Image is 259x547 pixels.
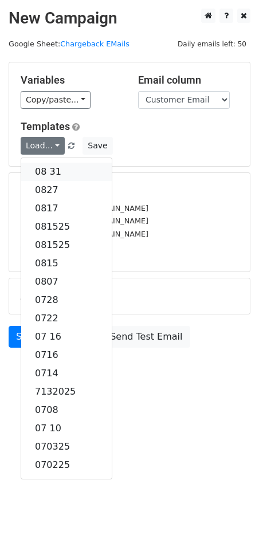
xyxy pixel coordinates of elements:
[21,273,112,291] a: 0807
[21,204,148,212] small: [EMAIL_ADDRESS][DOMAIN_NAME]
[21,74,121,86] h5: Variables
[21,290,238,302] h5: Advanced
[21,291,112,309] a: 0728
[202,492,259,547] iframe: Chat Widget
[21,456,112,474] a: 070225
[21,91,91,109] a: Copy/paste...
[21,199,112,218] a: 0817
[21,401,112,419] a: 0708
[21,120,70,132] a: Templates
[21,163,112,181] a: 08 31
[9,326,46,348] a: Send
[21,328,112,346] a: 07 16
[21,217,148,225] small: [EMAIL_ADDRESS][DOMAIN_NAME]
[21,383,112,401] a: 7132025
[138,74,238,86] h5: Email column
[21,254,112,273] a: 0815
[60,40,129,48] a: Chargeback EMails
[21,236,112,254] a: 081525
[21,218,112,236] a: 081525
[21,346,112,364] a: 0716
[21,181,112,199] a: 0827
[83,137,112,155] button: Save
[9,40,129,48] small: Google Sheet:
[21,364,112,383] a: 0714
[174,38,250,50] span: Daily emails left: 50
[21,419,112,438] a: 07 10
[21,230,148,238] small: [EMAIL_ADDRESS][DOMAIN_NAME]
[174,40,250,48] a: Daily emails left: 50
[21,137,65,155] a: Load...
[21,309,112,328] a: 0722
[21,438,112,456] a: 070325
[103,326,190,348] a: Send Test Email
[9,9,250,28] h2: New Campaign
[21,184,238,197] h5: 15 Recipients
